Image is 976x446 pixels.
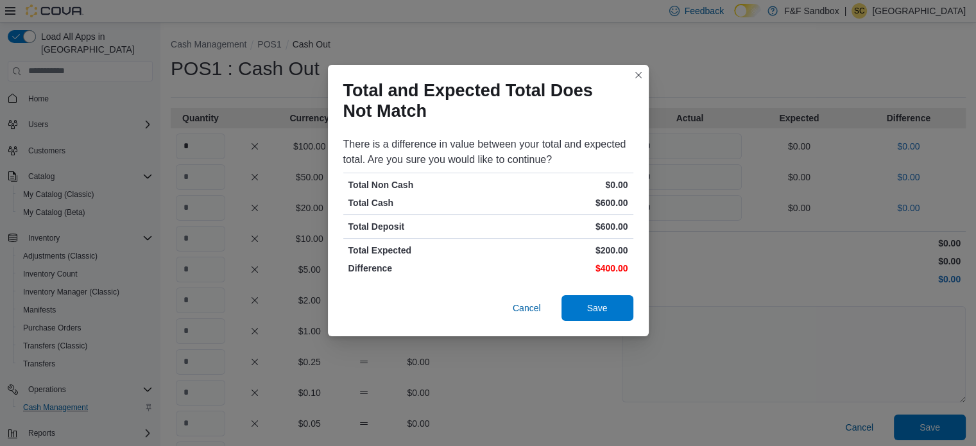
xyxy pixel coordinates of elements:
[631,67,646,83] button: Closes this modal window
[343,137,633,167] div: There is a difference in value between your total and expected total. Are you sure you would like...
[491,220,628,233] p: $600.00
[513,302,541,314] span: Cancel
[348,244,486,257] p: Total Expected
[561,295,633,321] button: Save
[491,196,628,209] p: $600.00
[508,295,546,321] button: Cancel
[343,80,623,121] h1: Total and Expected Total Does Not Match
[491,244,628,257] p: $200.00
[491,262,628,275] p: $400.00
[348,196,486,209] p: Total Cash
[491,178,628,191] p: $0.00
[587,302,608,314] span: Save
[348,220,486,233] p: Total Deposit
[348,262,486,275] p: Difference
[348,178,486,191] p: Total Non Cash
